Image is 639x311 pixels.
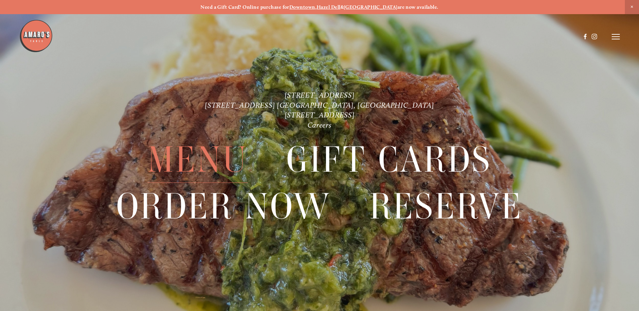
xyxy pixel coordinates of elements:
[116,183,331,230] span: Order Now
[116,183,331,229] a: Order Now
[370,183,523,230] span: Reserve
[289,4,315,10] a: Downtown
[148,137,248,182] a: Menu
[344,4,397,10] a: [GEOGRAPHIC_DATA]
[317,4,341,10] a: Hazel Dell
[341,4,344,10] strong: &
[286,137,491,182] a: Gift Cards
[370,183,523,229] a: Reserve
[285,110,355,119] a: [STREET_ADDRESS]
[315,4,317,10] strong: ,
[19,19,53,53] img: Amaro's Table
[397,4,439,10] strong: are now available.
[308,120,332,130] a: Careers
[285,91,355,100] a: [STREET_ADDRESS]
[205,101,434,110] a: [STREET_ADDRESS] [GEOGRAPHIC_DATA], [GEOGRAPHIC_DATA]
[200,4,289,10] strong: Need a Gift Card? Online purchase for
